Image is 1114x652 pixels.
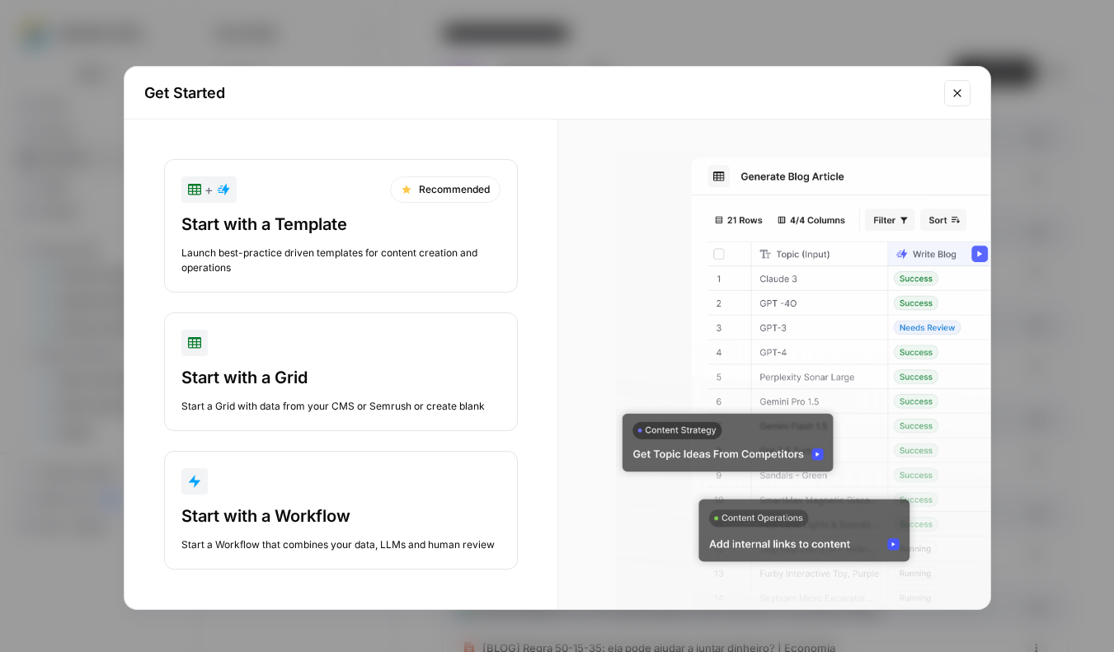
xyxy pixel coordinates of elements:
button: +RecommendedStart with a TemplateLaunch best-practice driven templates for content creation and o... [164,159,518,293]
button: Start with a WorkflowStart a Workflow that combines your data, LLMs and human review [164,451,518,570]
h2: Get Started [144,82,934,105]
div: Launch best-practice driven templates for content creation and operations [181,246,501,275]
div: Recommended [390,176,501,203]
div: Start with a Template [181,213,501,236]
div: + [188,180,230,199]
button: Start with a GridStart a Grid with data from your CMS or Semrush or create blank [164,312,518,431]
div: Start a Grid with data from your CMS or Semrush or create blank [181,399,501,414]
div: Start with a Grid [181,366,501,389]
div: Start with a Workflow [181,504,501,528]
div: Start a Workflow that combines your data, LLMs and human review [181,537,501,552]
button: Close modal [944,80,971,106]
